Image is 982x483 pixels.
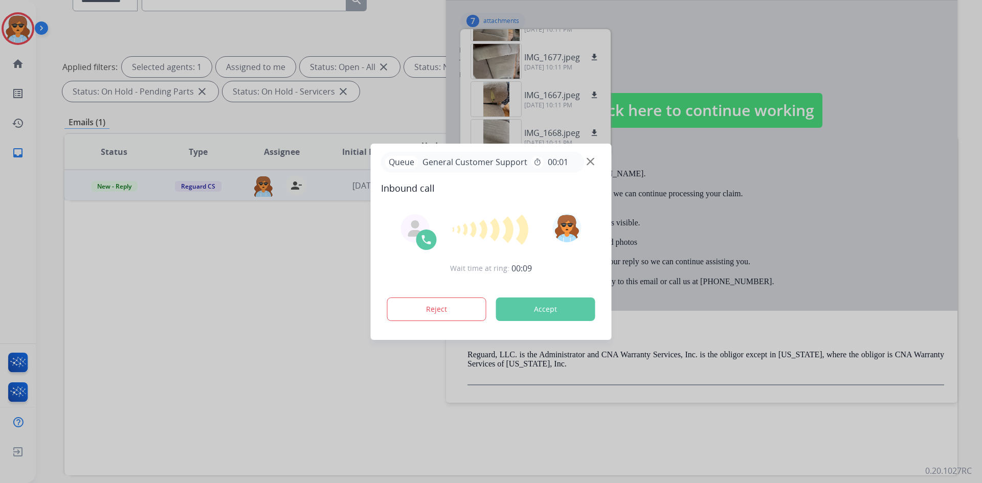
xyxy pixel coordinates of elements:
button: Accept [496,297,595,321]
span: 00:09 [511,262,532,274]
img: avatar [552,214,581,242]
span: General Customer Support [418,156,531,168]
img: call-icon [420,234,433,246]
img: close-button [587,157,594,165]
p: Queue [385,156,418,169]
mat-icon: timer [533,158,542,166]
span: Inbound call [381,181,601,195]
button: Reject [387,297,486,321]
p: 0.20.1027RC [925,465,972,477]
span: 00:01 [548,156,568,168]
img: agent-avatar [407,220,423,237]
span: Wait time at ring: [450,263,509,273]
